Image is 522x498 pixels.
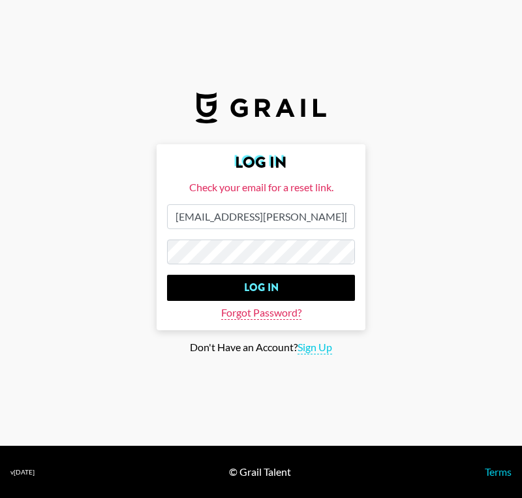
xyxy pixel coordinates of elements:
a: Terms [485,465,512,478]
input: Email [167,204,355,229]
input: Log In [167,275,355,301]
div: Don't Have an Account? [10,341,512,354]
span: Forgot Password? [221,306,301,320]
div: v [DATE] [10,468,35,476]
div: © Grail Talent [229,465,291,478]
h2: Log In [167,155,355,170]
span: Sign Up [298,341,332,354]
div: Check your email for a reset link. [167,181,355,194]
img: Grail Talent Logo [196,92,326,123]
